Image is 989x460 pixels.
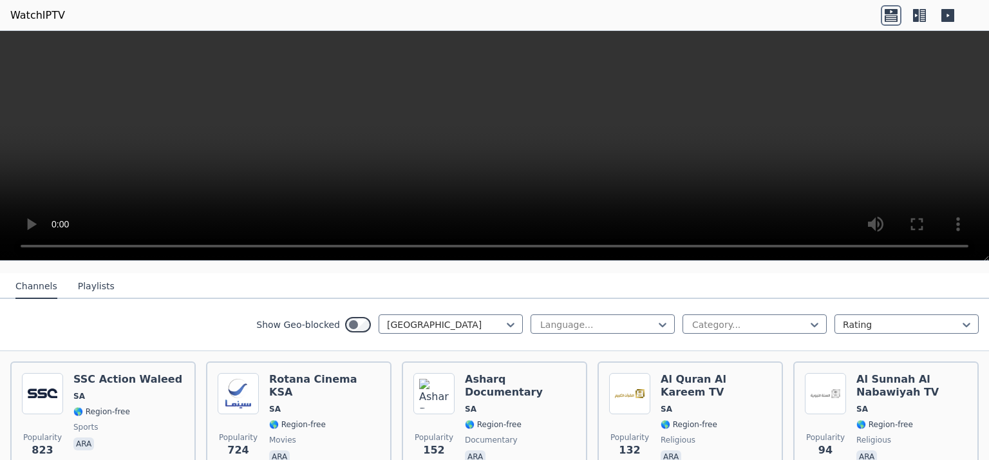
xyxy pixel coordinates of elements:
span: Popularity [415,432,453,443]
p: ara [73,437,94,450]
img: Rotana Cinema KSA [218,373,259,414]
h6: Asharq Documentary [465,373,576,399]
button: Playlists [78,274,115,299]
span: 🌎 Region-free [856,419,913,430]
span: Popularity [219,432,258,443]
img: Al Quran Al Kareem TV [609,373,650,414]
span: 🌎 Region-free [269,419,326,430]
button: Channels [15,274,57,299]
span: sports [73,422,98,432]
span: 🌎 Region-free [73,407,130,417]
img: Al Sunnah Al Nabawiyah TV [805,373,846,414]
span: religious [856,435,891,445]
img: Asharq Documentary [413,373,455,414]
h6: Al Quran Al Kareem TV [661,373,771,399]
span: Popularity [23,432,62,443]
span: SA [73,391,85,401]
span: 132 [619,443,640,458]
h6: Al Sunnah Al Nabawiyah TV [856,373,967,399]
span: 724 [227,443,249,458]
img: SSC Action Waleed [22,373,63,414]
span: movies [269,435,296,445]
span: SA [661,404,672,414]
label: Show Geo-blocked [256,318,340,331]
span: 152 [423,443,444,458]
span: SA [269,404,281,414]
span: Popularity [610,432,649,443]
span: 🌎 Region-free [465,419,522,430]
span: 🌎 Region-free [661,419,717,430]
h6: SSC Action Waleed [73,373,182,386]
a: WatchIPTV [10,8,65,23]
span: documentary [465,435,518,445]
span: Popularity [806,432,845,443]
span: 823 [32,443,53,458]
span: religious [661,435,695,445]
span: 94 [818,443,833,458]
span: SA [856,404,868,414]
span: SA [465,404,476,414]
h6: Rotana Cinema KSA [269,373,380,399]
